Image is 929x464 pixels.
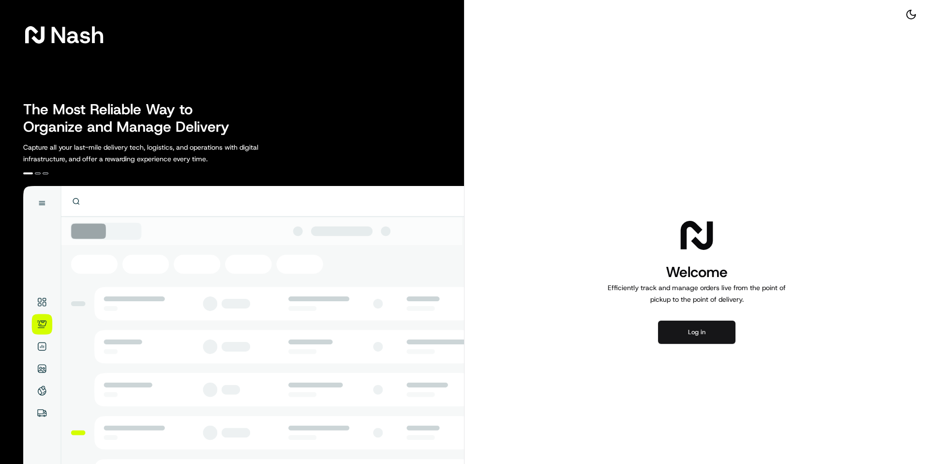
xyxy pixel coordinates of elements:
h1: Welcome [604,263,790,282]
button: Log in [658,321,735,344]
p: Efficiently track and manage orders live from the point of pickup to the point of delivery. [604,282,790,305]
p: Capture all your last-mile delivery tech, logistics, and operations with digital infrastructure, ... [23,141,302,165]
span: Nash [50,25,104,45]
h2: The Most Reliable Way to Organize and Manage Delivery [23,101,240,136]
